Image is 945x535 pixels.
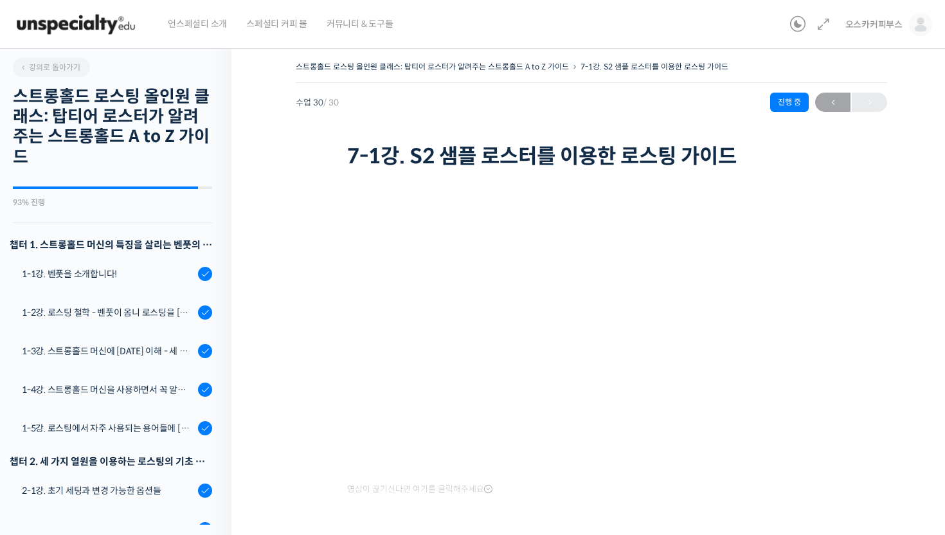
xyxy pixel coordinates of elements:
[770,93,809,112] div: 진행 중
[13,87,212,167] h2: 스트롱홀드 로스팅 올인원 클래스: 탑티어 로스터가 알려주는 스트롱홀드 A to Z 가이드
[22,267,194,281] div: 1-1강. 벤풋을 소개합니다!
[22,344,194,358] div: 1-3강. 스트롱홀드 머신에 [DATE] 이해 - 세 가지 열원이 만들어내는 변화
[22,305,194,320] div: 1-2강. 로스팅 철학 - 벤풋이 옴니 로스팅을 [DATE] 않는 이유
[296,62,569,71] a: 스트롱홀드 로스팅 올인원 클래스: 탑티어 로스터가 알려주는 스트롱홀드 A to Z 가이드
[10,236,212,253] h3: 챕터 1. 스트롱홀드 머신의 특징을 살리는 벤풋의 로스팅 방식
[347,144,836,168] h1: 7-1강. S2 샘플 로스터를 이용한 로스팅 가이드
[13,199,212,206] div: 93% 진행
[323,97,339,108] span: / 30
[845,19,903,30] span: 오스카커피부스
[10,453,212,470] div: 챕터 2. 세 가지 열원을 이용하는 로스팅의 기초 설계
[296,98,339,107] span: 수업 30
[815,93,851,112] a: ←이전
[22,383,194,397] div: 1-4강. 스트롱홀드 머신을 사용하면서 꼭 알고 있어야 할 유의사항
[347,484,492,494] span: 영상이 끊기신다면 여기를 클릭해주세요
[815,94,851,111] span: ←
[22,484,194,498] div: 2-1강. 초기 세팅과 변경 가능한 옵션들
[580,62,728,71] a: 7-1강. S2 샘플 로스터를 이용한 로스팅 가이드
[22,421,194,435] div: 1-5강. 로스팅에서 자주 사용되는 용어들에 [DATE] 이해
[13,58,90,77] a: 강의로 돌아가기
[19,62,80,72] span: 강의로 돌아가기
